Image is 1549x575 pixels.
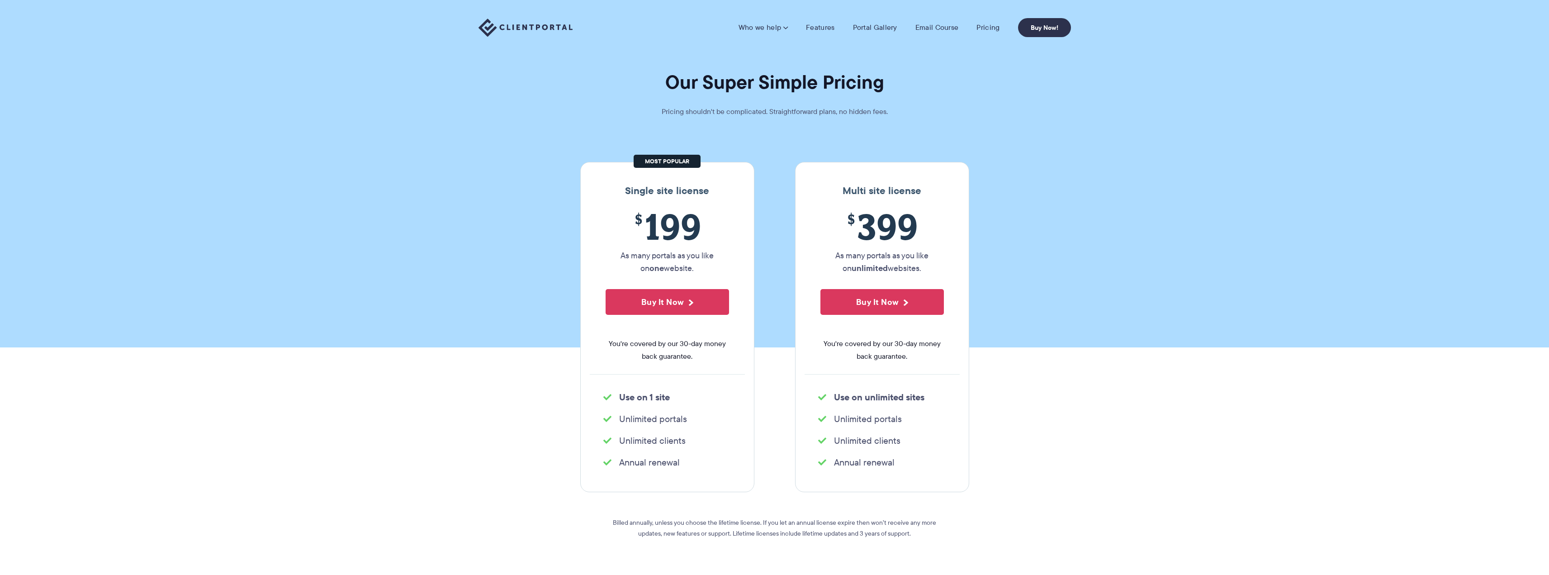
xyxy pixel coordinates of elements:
a: Buy Now! [1018,18,1071,37]
span: You're covered by our 30-day money back guarantee. [606,337,729,363]
li: Unlimited portals [603,413,731,425]
strong: one [649,262,664,274]
a: Features [806,23,834,32]
a: Pricing [976,23,1000,32]
p: As many portals as you like on website. [606,249,729,275]
p: Pricing shouldn't be complicated. Straightforward plans, no hidden fees. [639,105,910,118]
button: Buy It Now [606,289,729,315]
button: Buy It Now [820,289,944,315]
span: 199 [606,206,729,247]
li: Annual renewal [818,456,946,469]
li: Unlimited portals [818,413,946,425]
h3: Multi site license [805,185,960,197]
h3: Single site license [590,185,745,197]
li: Unlimited clients [603,434,731,447]
p: Billed annually, unless you choose the lifetime license. If you let an annual license expire then... [612,517,938,539]
strong: unlimited [852,262,888,274]
p: As many portals as you like on websites. [820,249,944,275]
strong: Use on unlimited sites [834,390,924,404]
li: Unlimited clients [818,434,946,447]
strong: Use on 1 site [619,390,670,404]
span: 399 [820,206,944,247]
a: Who we help [739,23,788,32]
a: Email Course [915,23,959,32]
span: You're covered by our 30-day money back guarantee. [820,337,944,363]
li: Annual renewal [603,456,731,469]
a: Portal Gallery [853,23,897,32]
